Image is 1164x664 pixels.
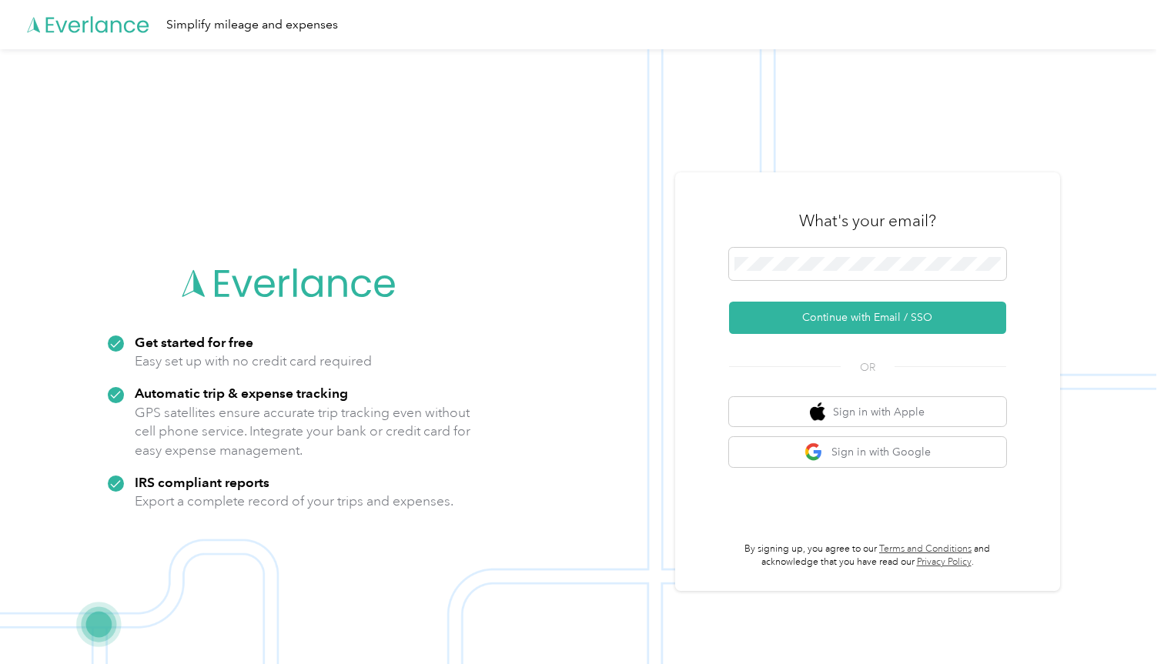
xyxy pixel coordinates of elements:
strong: Get started for free [135,334,253,350]
strong: IRS compliant reports [135,474,269,490]
p: By signing up, you agree to our and acknowledge that you have read our . [729,542,1006,569]
button: google logoSign in with Google [729,437,1006,467]
h3: What's your email? [799,210,936,232]
strong: Automatic trip & expense tracking [135,385,348,401]
button: apple logoSign in with Apple [729,397,1006,427]
img: google logo [804,442,824,462]
img: apple logo [810,402,825,422]
p: Export a complete record of your trips and expenses. [135,492,453,511]
div: Simplify mileage and expenses [166,15,338,35]
span: OR [841,359,895,375]
p: GPS satellites ensure accurate trip tracking even without cell phone service. Integrate your bank... [135,403,471,460]
a: Terms and Conditions [879,543,972,555]
button: Continue with Email / SSO [729,302,1006,334]
p: Easy set up with no credit card required [135,352,372,371]
a: Privacy Policy [917,556,972,568]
